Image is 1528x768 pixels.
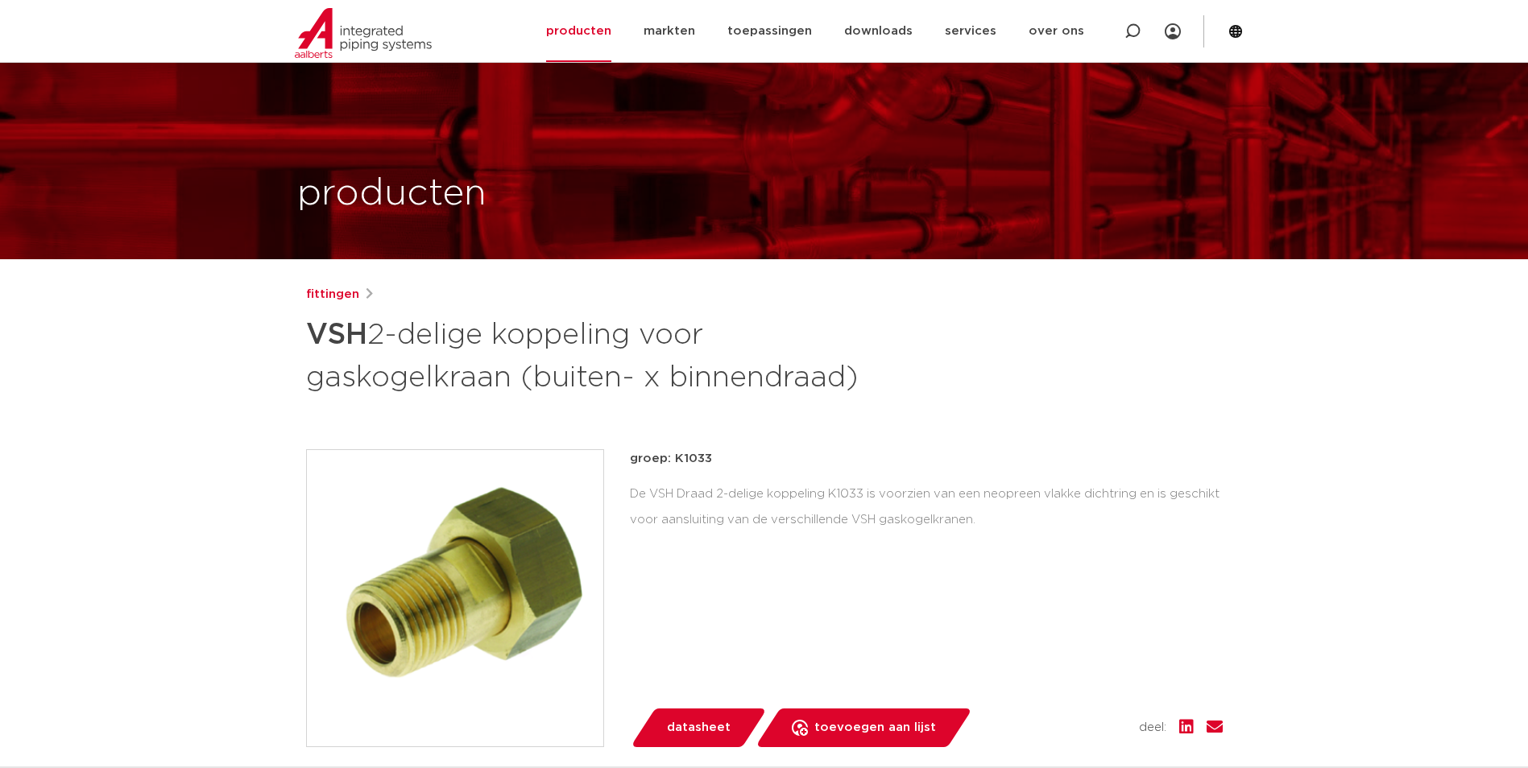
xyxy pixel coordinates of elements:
a: fittingen [306,285,359,304]
span: deel: [1139,718,1166,737]
img: Product Image for VSH 2-delige koppeling voor gaskogelkraan (buiten- x binnendraad) [307,450,603,746]
p: groep: K1033 [630,449,1223,469]
a: datasheet [630,708,767,747]
div: De VSH Draad 2-delige koppeling K1033 is voorzien van een neopreen vlakke dichtring en is geschik... [630,481,1223,533]
span: datasheet [667,715,731,741]
span: toevoegen aan lijst [814,715,936,741]
strong: VSH [306,320,367,349]
h1: producten [297,168,487,220]
h1: 2-delige koppeling voor gaskogelkraan (buiten- x binnendraad) [306,311,911,398]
